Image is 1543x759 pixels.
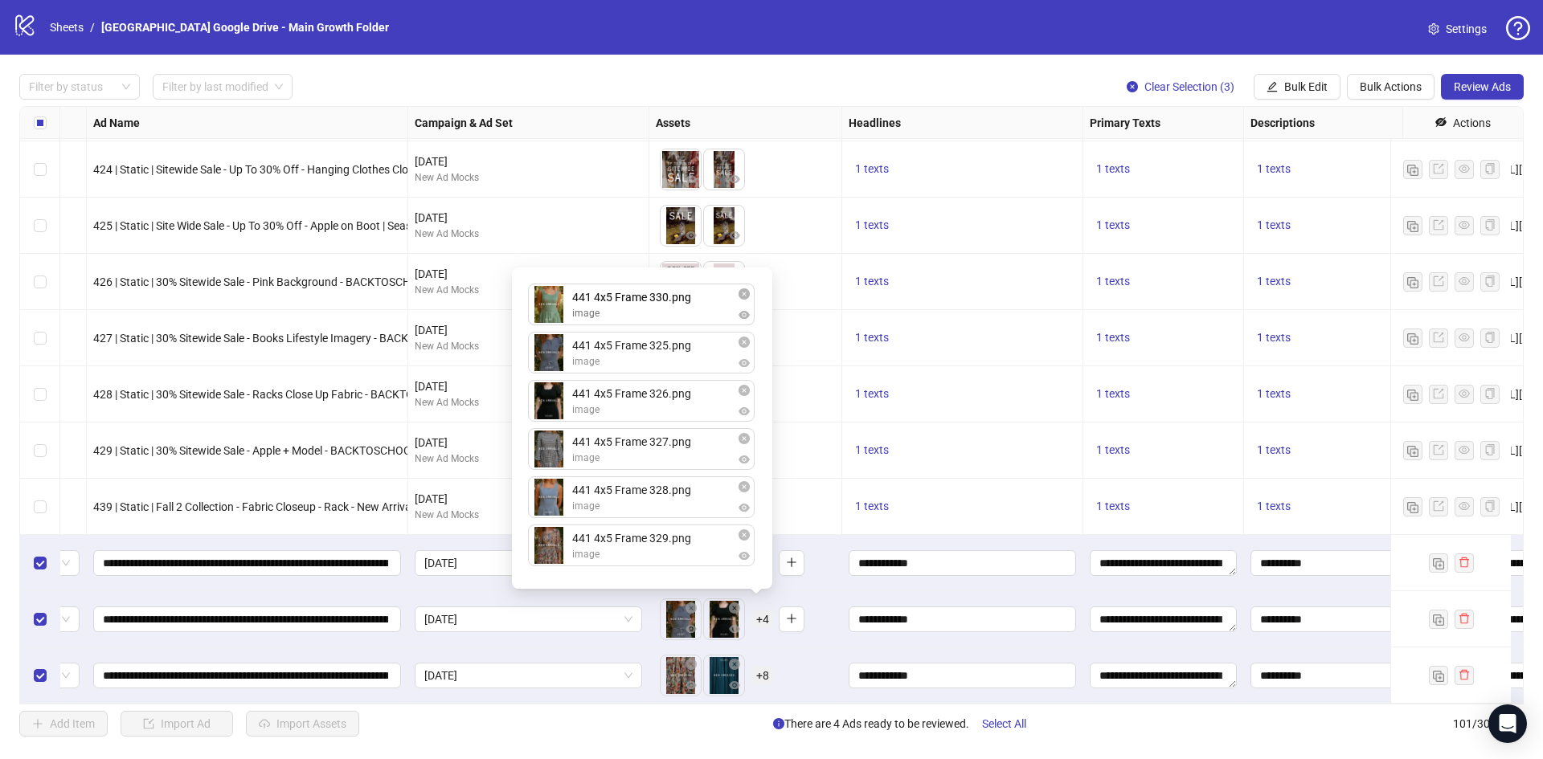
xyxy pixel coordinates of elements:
[1360,80,1422,93] span: Bulk Actions
[1090,114,1160,132] strong: Primary Texts
[704,599,744,639] img: Asset 2
[704,655,744,696] img: Asset 2
[725,599,744,618] button: Delete
[704,262,744,302] img: Asset 2
[1239,107,1243,138] div: Resize Primary Texts column
[20,366,60,422] div: Select row 96
[415,209,642,226] div: [DATE]
[686,679,697,691] span: eye
[93,219,931,232] span: 425 | Static | Site Wide Sale - Up To 30% Off - Apple on Boot | Seasonal | Outdoor | Shoes | [PER...
[735,381,754,400] button: Delete
[855,218,889,231] span: 1 texts
[849,663,1076,688] div: Edit values
[1096,443,1130,456] span: 1 texts
[849,550,1076,576] div: Edit values
[735,450,754,469] button: Preview
[529,477,569,517] img: Asset 4
[19,711,108,737] button: Add Item
[681,676,701,696] button: Preview
[1429,666,1448,685] button: Duplicate
[246,711,359,737] button: Import Assets
[725,170,744,190] button: Preview
[415,321,642,339] div: [DATE]
[1096,275,1130,288] span: 1 texts
[729,230,740,241] span: eye
[773,711,1039,737] span: There are 4 Ads ready to be reviewed.
[1433,163,1444,174] span: export
[572,433,691,451] span: 441 4x5 Frame 327.png
[1250,606,1478,632] div: Edit values
[93,275,898,288] span: 426 | Static | 30% Sitewide Sale - Pink Background - BACKTOSCHOOL30 | Seasonal | N/A | N/A | Grap...
[1284,80,1328,93] span: Bulk Edit
[1433,388,1444,399] span: export
[424,607,632,631] span: August 2025
[415,339,642,354] div: New Ad Mocks
[121,711,233,737] button: Import Ad
[90,18,95,36] li: /
[1144,80,1234,93] span: Clear Selection (3)
[753,610,772,628] span: + 4
[739,454,750,465] span: eye
[1250,160,1297,179] button: 1 texts
[572,306,717,321] span: image
[1090,441,1136,460] button: 1 texts
[1257,275,1291,288] span: 1 texts
[645,107,649,138] div: Resize Campaign & Ad Set column
[93,163,890,176] span: 424 | Static | Sitewide Sale - Up To 30% Off - Hanging Clothes Close Up Fabric | Seasonal | Outdo...
[661,655,701,696] img: Asset 1
[1403,160,1422,179] button: Duplicate
[1114,74,1247,100] button: Clear Selection (3)
[686,623,697,635] span: eye
[786,557,797,568] span: plus
[837,107,841,138] div: Resize Assets column
[82,107,86,138] div: Resize Ad Format column
[849,114,901,132] strong: Headlines
[729,602,740,614] span: close-circle
[47,18,87,36] a: Sheets
[20,535,60,591] div: Select row 99
[1250,114,1315,132] strong: Descriptions
[1403,441,1422,460] button: Duplicate
[1459,500,1470,512] span: eye
[20,107,60,139] div: Select all rows
[1433,444,1444,455] span: export
[735,525,754,545] button: Delete
[735,429,754,448] button: Delete
[20,591,60,647] div: Select row 100
[969,711,1039,737] button: Select All
[982,717,1026,730] span: Select All
[849,160,895,179] button: 1 texts
[661,599,701,639] img: Asset 1
[20,479,60,535] div: Select row 98
[1257,218,1291,231] span: 1 texts
[529,333,754,373] div: Asset 1441 4x5 Frame 325.pngimage
[1090,272,1136,292] button: 1 texts
[415,265,642,283] div: [DATE]
[1506,16,1530,40] span: question-circle
[725,226,744,246] button: Preview
[1403,328,1422,348] button: Duplicate
[729,679,740,691] span: eye
[1090,497,1136,516] button: 1 texts
[1250,497,1297,516] button: 1 texts
[735,353,754,373] button: Preview
[725,620,744,639] button: Preview
[1257,331,1291,344] span: 1 texts
[849,328,895,348] button: 1 texts
[93,500,840,513] span: 439 | Static | Fall 2 Collection - Fabric Closeup - Rack - New Arrivals | Seasonal | In-Studio | ...
[572,529,691,547] span: 441 4x5 Frame 329.png
[1096,331,1130,344] span: 1 texts
[1459,444,1470,455] span: eye
[661,206,701,246] img: Asset 1
[786,613,797,624] span: plus
[735,498,754,517] button: Preview
[849,272,895,292] button: 1 texts
[779,550,804,576] button: Add
[1250,441,1297,460] button: 1 texts
[704,149,744,190] img: Asset 2
[1459,388,1470,399] span: eye
[529,525,569,565] img: Asset 5
[735,333,754,352] button: Delete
